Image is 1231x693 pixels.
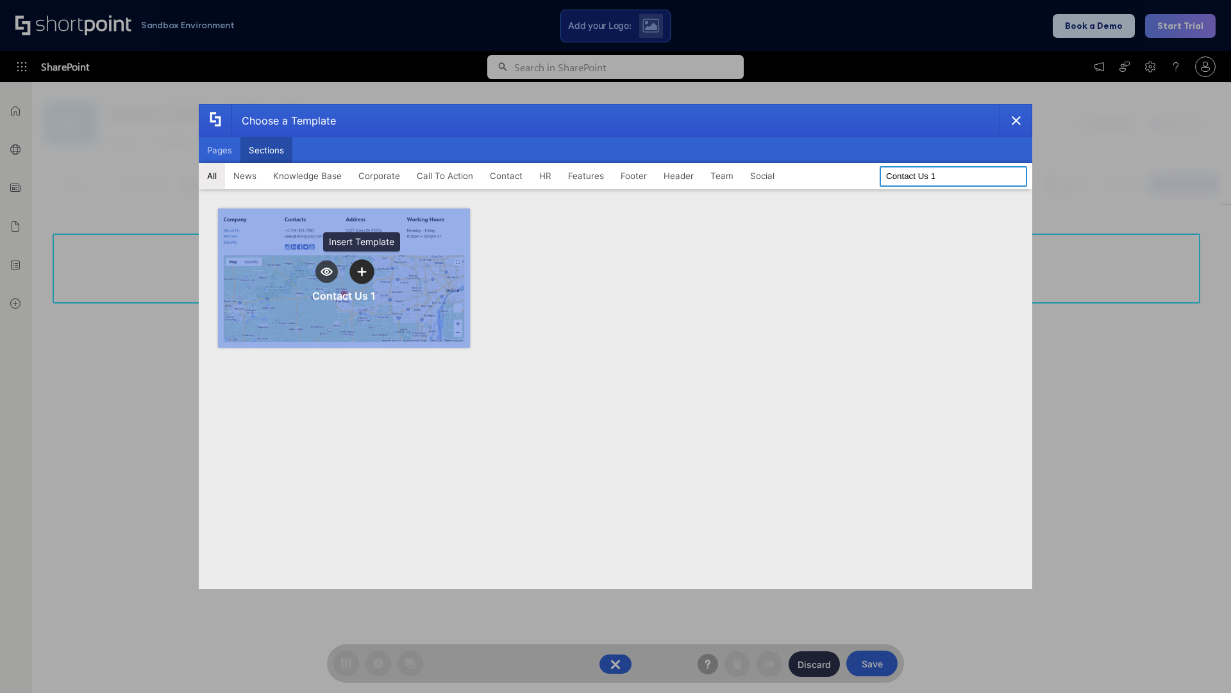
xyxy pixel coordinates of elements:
[531,163,560,189] button: HR
[655,163,702,189] button: Header
[265,163,350,189] button: Knowledge Base
[560,163,612,189] button: Features
[240,137,292,163] button: Sections
[199,163,225,189] button: All
[199,104,1032,589] div: template selector
[880,166,1027,187] input: Search
[702,163,742,189] button: Team
[312,289,376,302] div: Contact Us 1
[225,163,265,189] button: News
[612,163,655,189] button: Footer
[199,137,240,163] button: Pages
[408,163,482,189] button: Call To Action
[350,163,408,189] button: Corporate
[1167,631,1231,693] iframe: Chat Widget
[742,163,783,189] button: Social
[482,163,531,189] button: Contact
[231,105,336,137] div: Choose a Template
